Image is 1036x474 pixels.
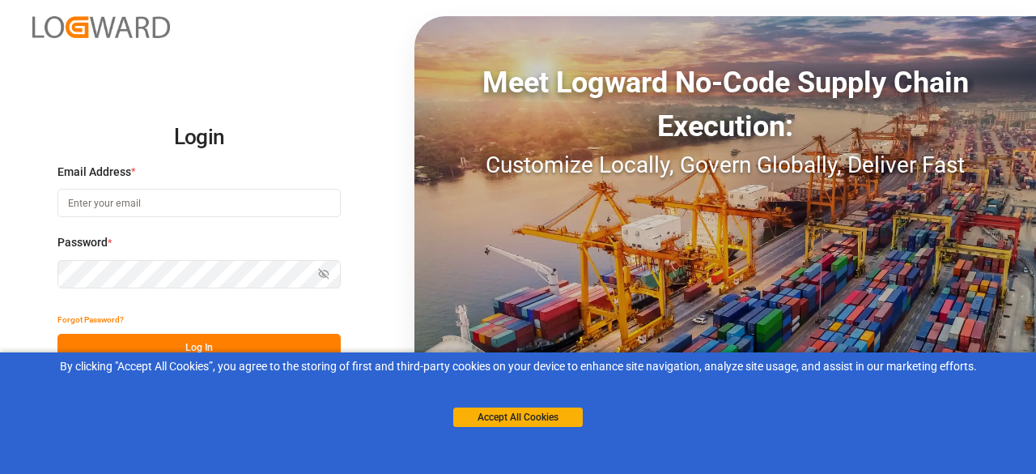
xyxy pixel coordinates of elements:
div: Meet Logward No-Code Supply Chain Execution: [414,61,1036,148]
input: Enter your email [57,189,341,217]
button: Accept All Cookies [453,408,583,427]
h2: Login [57,112,341,164]
button: Forgot Password? [57,305,124,334]
button: Log In [57,334,341,362]
span: Email Address [57,164,131,181]
img: Logward_new_orange.png [32,16,170,38]
span: Password [57,234,108,251]
div: By clicking "Accept All Cookies”, you agree to the storing of first and third-party cookies on yo... [11,358,1025,375]
div: Customize Locally, Govern Globally, Deliver Fast [414,148,1036,182]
